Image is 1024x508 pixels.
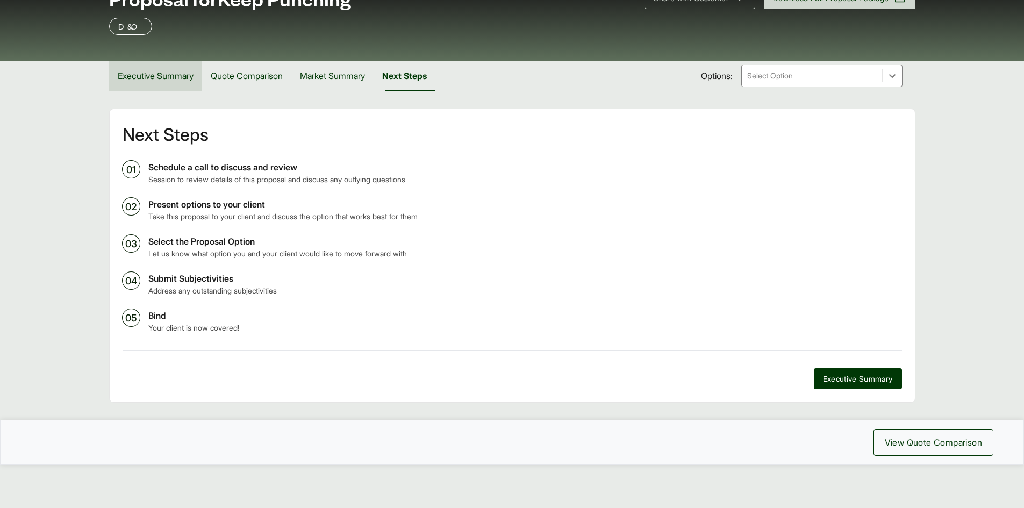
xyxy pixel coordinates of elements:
[148,248,902,259] p: Let us know what option you and your client would like to move forward with
[374,61,435,91] button: Next Steps
[123,126,902,144] h2: Next Steps
[823,373,893,384] span: Executive Summary
[148,211,902,222] p: Take this proposal to your client and discuss the option that works best for them
[814,368,902,389] button: Executive Summary
[148,322,902,333] p: Your client is now covered!
[148,272,902,285] p: Submit Subjectivities
[148,235,902,248] p: Select the Proposal Option
[109,61,202,91] button: Executive Summary
[873,429,993,456] button: View Quote Comparison
[118,20,143,33] p: D&O
[148,161,902,174] p: Schedule a call to discuss and review
[148,285,902,296] p: Address any outstanding subjectivities
[885,436,982,449] span: View Quote Comparison
[291,61,374,91] button: Market Summary
[701,69,733,82] span: Options:
[148,174,902,185] p: Session to review details of this proposal and discuss any outlying questions
[148,309,902,322] p: Bind
[202,61,291,91] button: Quote Comparison
[148,198,902,211] p: Present options to your client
